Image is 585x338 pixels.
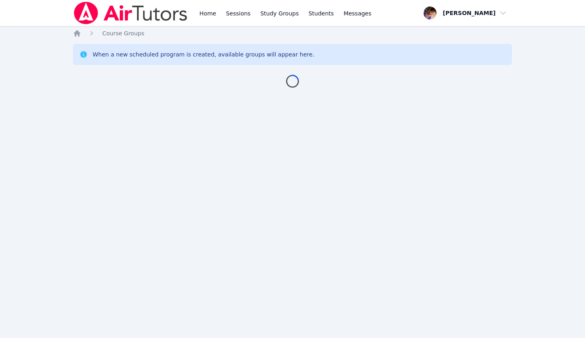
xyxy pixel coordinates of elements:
span: Course Groups [102,30,144,37]
nav: Breadcrumb [73,29,512,37]
div: When a new scheduled program is created, available groups will appear here. [92,50,314,58]
a: Course Groups [102,29,144,37]
img: Air Tutors [73,2,188,24]
span: Messages [344,9,372,17]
